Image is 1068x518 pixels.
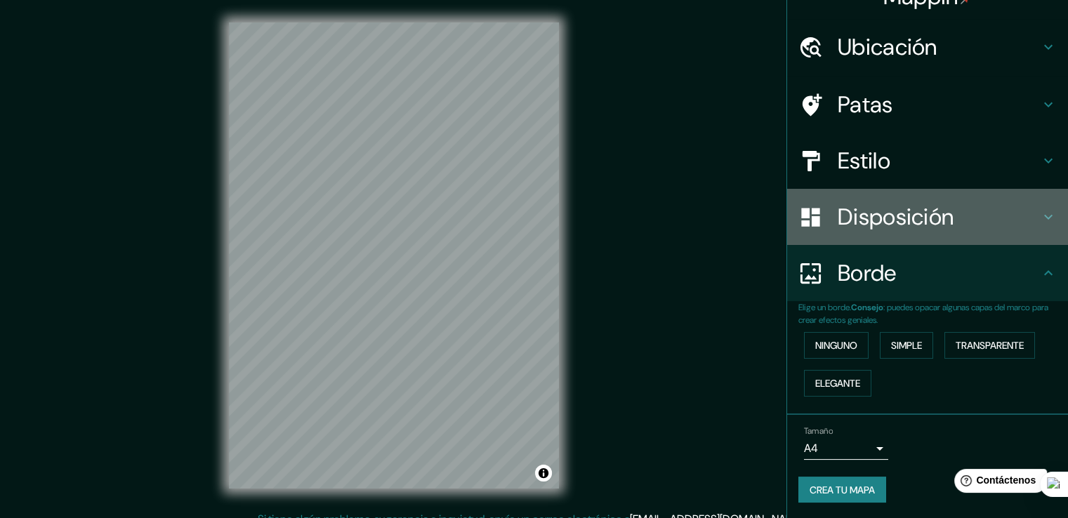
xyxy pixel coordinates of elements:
font: A4 [804,441,818,456]
font: Disposición [838,202,954,232]
button: Ninguno [804,332,869,359]
font: Ubicación [838,32,937,62]
button: Activar o desactivar atribución [535,465,552,482]
font: Elegante [815,377,860,390]
div: A4 [804,437,888,460]
div: Disposición [787,189,1068,245]
font: Crea tu mapa [810,484,875,496]
div: Patas [787,77,1068,133]
font: : puedes opacar algunas capas del marco para crear efectos geniales. [798,302,1048,326]
button: Elegante [804,370,871,397]
font: Elige un borde. [798,302,851,313]
font: Estilo [838,146,890,175]
font: Borde [838,258,897,288]
font: Tamaño [804,425,833,437]
font: Ninguno [815,339,857,352]
button: Crea tu mapa [798,477,886,503]
button: Simple [880,332,933,359]
div: Ubicación [787,19,1068,75]
font: Patas [838,90,893,119]
canvas: Mapa [229,22,559,489]
div: Estilo [787,133,1068,189]
iframe: Lanzador de widgets de ayuda [943,463,1053,503]
div: Borde [787,245,1068,301]
font: Simple [891,339,922,352]
font: Transparente [956,339,1024,352]
button: Transparente [944,332,1035,359]
font: Consejo [851,302,883,313]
